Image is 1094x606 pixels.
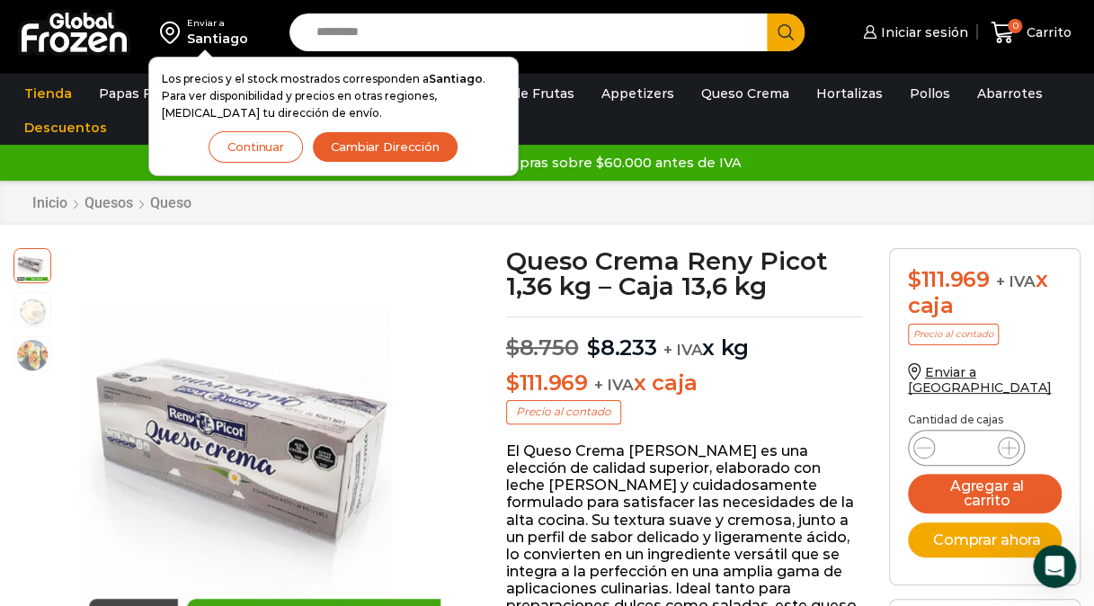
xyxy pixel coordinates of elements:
[908,364,1052,396] a: Enviar a [GEOGRAPHIC_DATA]
[187,30,248,48] div: Santiago
[587,334,600,361] span: $
[908,324,999,345] p: Precio al contado
[160,17,187,48] img: address-field-icon.svg
[84,194,134,211] a: Quesos
[14,246,50,282] span: reny-picot
[15,111,116,145] a: Descuentos
[462,76,583,111] a: Pulpa de Frutas
[908,474,1062,513] button: Agregar al carrito
[506,370,862,397] p: x caja
[187,17,248,30] div: Enviar a
[692,76,798,111] a: Queso Crema
[1008,19,1022,33] span: 0
[31,194,68,211] a: Inicio
[506,248,862,299] h1: Queso Crema Reny Picot 1,36 kg – Caja 13,6 kg
[1033,545,1076,588] iframe: Intercom live chat
[986,12,1076,54] a: 0 Carrito
[594,376,634,394] span: + IVA
[968,76,1052,111] a: Abarrotes
[1022,23,1072,41] span: Carrito
[149,194,192,211] a: Queso
[506,370,520,396] span: $
[908,266,990,292] bdi: 111.969
[949,435,983,460] input: Product quantity
[312,131,458,163] button: Cambiar Dirección
[587,334,657,361] bdi: 8.233
[908,266,921,292] span: $
[90,76,190,111] a: Papas Fritas
[506,334,579,361] bdi: 8.750
[592,76,683,111] a: Appetizers
[767,13,805,51] button: Search button
[14,337,50,373] span: salmon-ahumado-2
[901,76,959,111] a: Pollos
[876,23,968,41] span: Iniciar sesión
[908,522,1062,557] button: Comprar ahora
[162,70,505,122] p: Los precios y el stock mostrados corresponden a . Para ver disponibilidad y precios en otras regi...
[209,131,303,163] button: Continuar
[858,14,968,50] a: Iniciar sesión
[908,267,1062,319] div: x caja
[429,72,483,85] strong: Santiago
[908,414,1062,426] p: Cantidad de cajas
[663,341,702,359] span: + IVA
[31,194,192,211] nav: Breadcrumb
[995,272,1035,290] span: + IVA
[15,76,81,111] a: Tienda
[506,334,520,361] span: $
[14,293,50,329] span: queso crema 2
[807,76,892,111] a: Hortalizas
[506,400,621,423] p: Precio al contado
[506,316,862,361] p: x kg
[506,370,588,396] bdi: 111.969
